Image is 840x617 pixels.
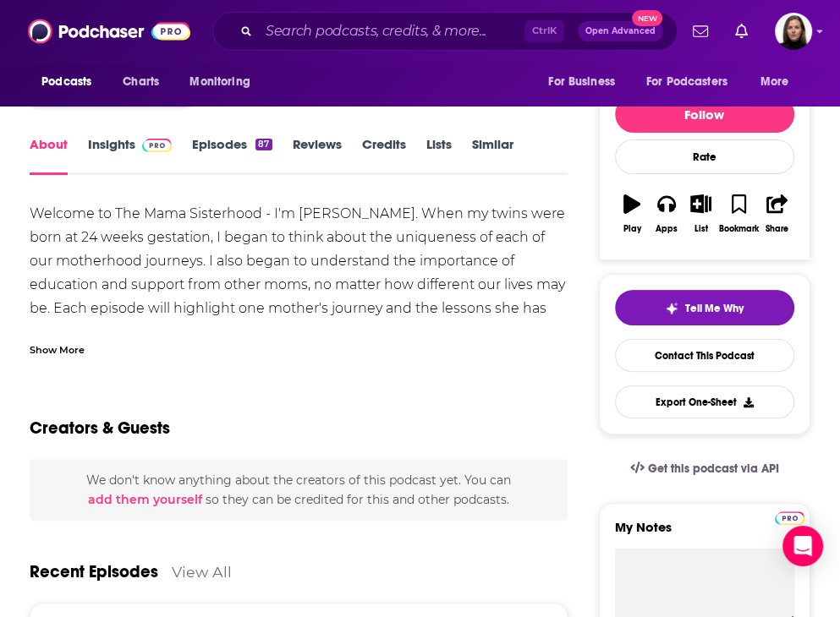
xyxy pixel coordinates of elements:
[189,70,250,94] span: Monitoring
[775,13,812,50] img: User Profile
[656,224,678,234] div: Apps
[665,302,678,315] img: tell me why sparkle
[41,70,91,94] span: Podcasts
[255,139,272,150] div: 87
[617,448,793,489] a: Get this podcast via API
[782,526,823,566] div: Open Intercom Messenger
[646,70,727,94] span: For Podcasters
[578,21,663,41] button: Open AdvancedNew
[178,66,272,98] button: open menu
[766,224,788,234] div: Share
[749,66,810,98] button: open menu
[30,418,170,439] h2: Creators & Guests
[719,224,759,234] div: Bookmark
[615,385,794,418] button: Export One-Sheet
[362,136,406,175] a: Credits
[775,511,804,525] img: Podchaser Pro
[728,17,755,46] a: Show notifications dropdown
[585,27,656,35] span: Open Advanced
[686,17,715,46] a: Show notifications dropdown
[86,472,511,506] span: We don't know anything about the creators of this podcast yet . You can so they can be credited f...
[615,96,794,133] button: Follow
[259,18,524,45] input: Search podcasts, credits, & more...
[632,10,662,26] span: New
[623,224,641,234] div: Play
[112,66,169,98] a: Charts
[192,136,272,175] a: Episodes87
[775,509,804,525] a: Pro website
[142,139,172,152] img: Podchaser Pro
[88,493,202,506] button: add them yourself
[648,461,779,476] span: Get this podcast via API
[760,183,794,244] button: Share
[28,15,190,47] img: Podchaser - Follow, Share and Rate Podcasts
[88,136,172,175] a: InsightsPodchaser Pro
[718,183,760,244] button: Bookmark
[172,563,232,581] a: View All
[30,66,113,98] button: open menu
[472,136,513,175] a: Similar
[615,139,794,174] div: Rate
[123,70,159,94] span: Charts
[685,302,744,315] span: Tell Me Why
[635,66,752,98] button: open menu
[30,561,158,582] a: Recent Episodes
[615,519,794,549] label: My Notes
[650,183,684,244] button: Apps
[536,66,636,98] button: open menu
[775,13,812,50] button: Show profile menu
[426,136,452,175] a: Lists
[615,290,794,325] button: tell me why sparkleTell Me Why
[524,20,564,42] span: Ctrl K
[695,224,708,234] div: List
[293,136,342,175] a: Reviews
[775,13,812,50] span: Logged in as BevCat3
[212,12,678,51] div: Search podcasts, credits, & more...
[615,183,650,244] button: Play
[615,339,794,372] a: Contact This Podcast
[30,136,68,175] a: About
[684,183,718,244] button: List
[30,202,568,368] div: Welcome to The Mama Sisterhood - I'm [PERSON_NAME]. When my twins were born at 24 weeks gestation...
[760,70,789,94] span: More
[548,70,615,94] span: For Business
